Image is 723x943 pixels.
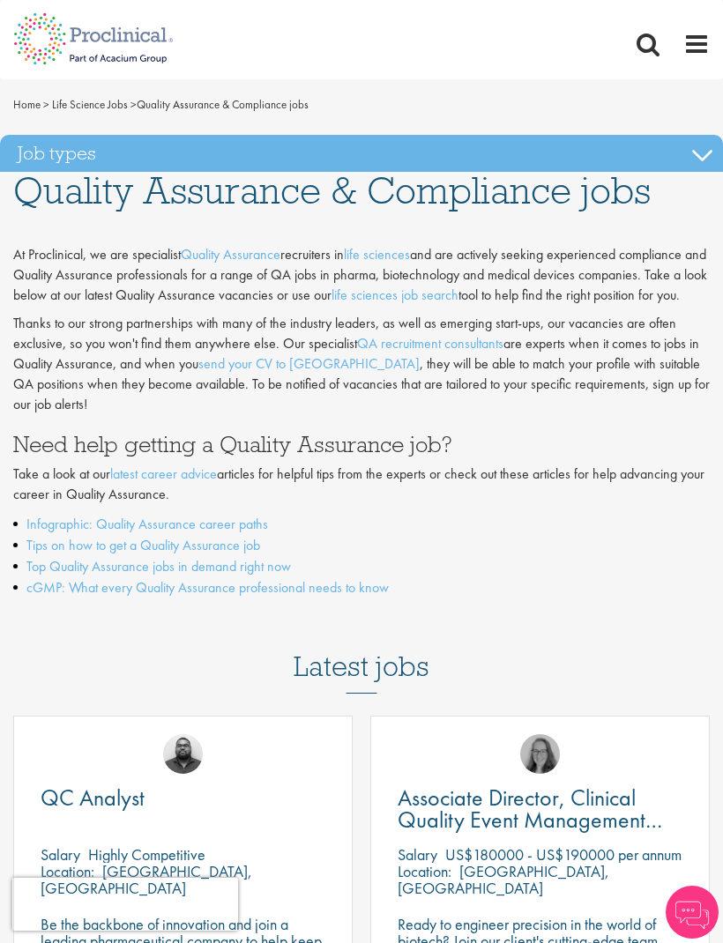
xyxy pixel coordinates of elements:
p: Thanks to our strong partnerships with many of the industry leaders, as well as emerging start-up... [13,314,710,414]
span: QC Analyst [41,783,145,813]
a: cGMP: What every Quality Assurance professional needs to know [26,578,389,597]
a: QA recruitment consultants [357,334,503,353]
span: Location: [398,861,451,881]
p: US$180000 - US$190000 per annum [445,844,682,865]
img: Ashley Bennett [163,734,203,774]
a: life sciences job search [332,286,458,304]
p: [GEOGRAPHIC_DATA], [GEOGRAPHIC_DATA] [398,861,609,898]
a: latest career advice [110,464,217,483]
p: Take a look at our articles for helpful tips from the experts or check out these articles for hel... [13,464,710,505]
a: QC Analyst [41,787,325,809]
img: Ingrid Aymes [520,734,560,774]
span: Location: [41,861,94,881]
a: send your CV to [GEOGRAPHIC_DATA] [198,354,420,373]
span: At Proclinical, we are specialist recruiters in and are actively seeking experienced compliance a... [13,245,707,304]
a: Tips on how to get a Quality Assurance job [26,536,260,554]
a: Infographic: Quality Assurance career paths [26,515,268,533]
h3: Latest jobs [294,607,429,694]
a: life sciences [344,245,410,264]
p: Highly Competitive [88,844,205,865]
span: Associate Director, Clinical Quality Event Management (GCP) [398,783,662,857]
iframe: reCAPTCHA [12,878,238,931]
span: Salary [41,844,80,865]
span: Quality Assurance & Compliance jobs [13,167,651,214]
a: Quality Assurance [181,245,280,264]
a: Top Quality Assurance jobs in demand right now [26,557,291,575]
img: Chatbot [666,886,719,939]
a: Associate Director, Clinical Quality Event Management (GCP) [398,787,682,831]
span: Salary [398,844,437,865]
h3: Need help getting a Quality Assurance job? [13,433,710,456]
